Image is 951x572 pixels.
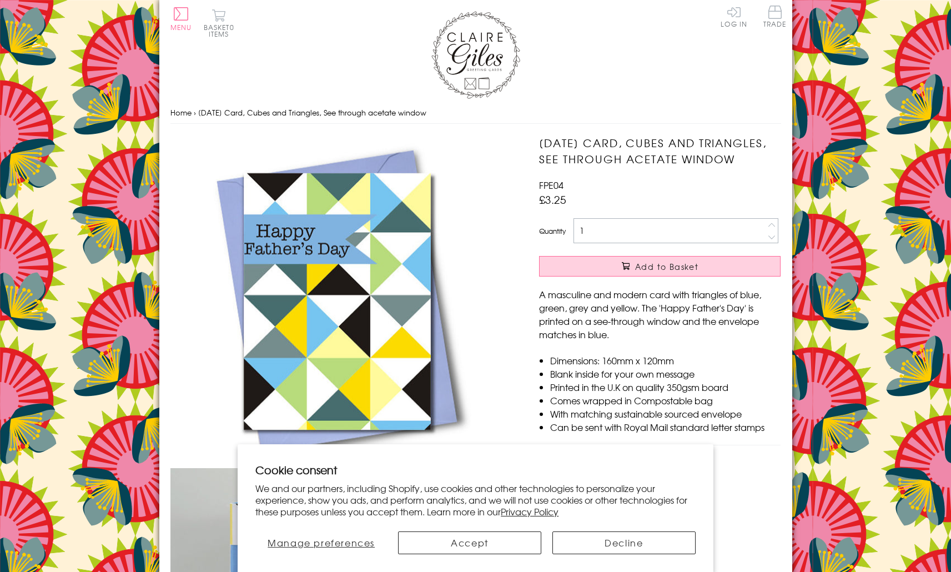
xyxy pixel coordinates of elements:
[431,11,520,99] img: Claire Giles Greetings Cards
[209,22,234,39] span: 0 items
[170,102,781,124] nav: breadcrumbs
[194,107,196,118] span: ›
[539,135,781,167] h1: [DATE] Card, Cubes and Triangles, See through acetate window
[550,354,781,367] li: Dimensions: 160mm x 120mm
[255,531,387,554] button: Manage preferences
[550,407,781,420] li: With matching sustainable sourced envelope
[539,256,781,277] button: Add to Basket
[550,380,781,394] li: Printed in the U.K on quality 350gsm board
[550,367,781,380] li: Blank inside for your own message
[550,420,781,434] li: Can be sent with Royal Mail standard letter stamps
[635,261,698,272] span: Add to Basket
[501,505,558,518] a: Privacy Policy
[170,22,192,32] span: Menu
[550,394,781,407] li: Comes wrapped in Compostable bag
[721,6,747,27] a: Log In
[398,531,541,554] button: Accept
[170,7,192,31] button: Menu
[763,6,787,27] span: Trade
[539,192,566,207] span: £3.25
[552,531,696,554] button: Decline
[255,483,696,517] p: We and our partners, including Shopify, use cookies and other technologies to personalize your ex...
[198,107,426,118] span: [DATE] Card, Cubes and Triangles, See through acetate window
[170,135,504,468] img: Father's Day Card, Cubes and Triangles, See through acetate window
[539,178,563,192] span: FPE04
[539,226,566,236] label: Quantity
[763,6,787,29] a: Trade
[255,462,696,478] h2: Cookie consent
[539,288,781,341] p: A masculine and modern card with triangles of blue, green, grey and yellow. The 'Happy Father's D...
[170,107,192,118] a: Home
[268,536,375,549] span: Manage preferences
[204,9,234,37] button: Basket0 items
